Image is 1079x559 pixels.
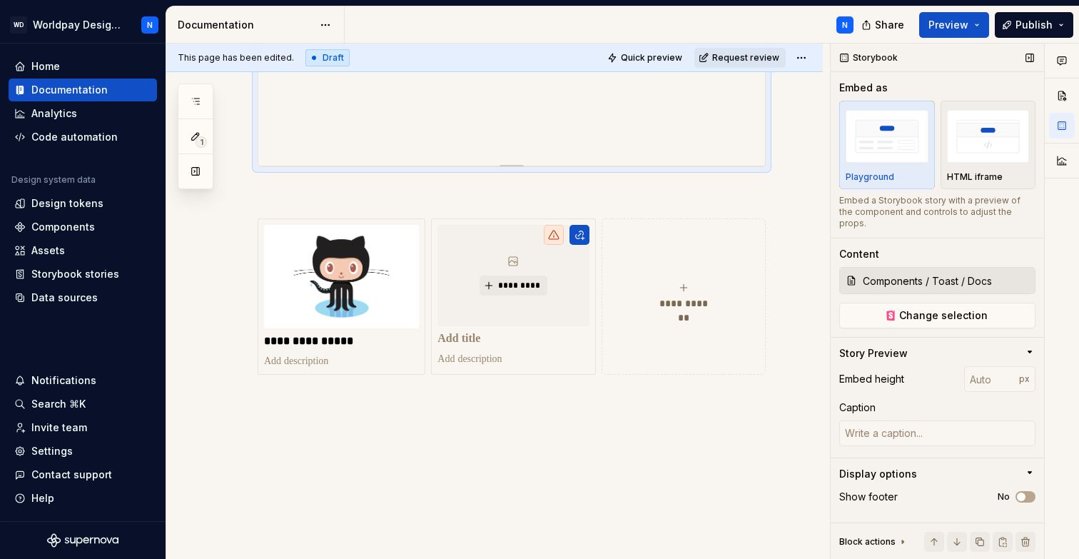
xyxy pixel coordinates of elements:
div: Embed a Storybook story with a preview of the component and controls to adjust the props. [839,195,1035,229]
img: placeholder [947,110,1030,162]
a: Analytics [9,102,157,125]
span: Request review [712,52,779,64]
div: Invite team [31,420,87,435]
img: placeholder [846,110,928,162]
button: Quick preview [603,48,689,68]
div: Assets [31,243,65,258]
div: WD [10,16,27,34]
button: placeholderPlayground [839,101,935,189]
button: Display options [839,467,1035,481]
div: Code automation [31,130,118,144]
div: Content [839,247,879,261]
div: Documentation [31,83,108,97]
div: Block actions [839,536,896,548]
span: This page has been edited. [178,52,294,64]
button: Story Preview [839,346,1035,361]
div: Storybook stories [31,267,119,281]
div: Data sources [31,291,98,305]
span: Preview [928,18,968,32]
a: Home [9,55,157,78]
p: px [1019,373,1030,385]
a: Settings [9,440,157,463]
div: Worldpay Design System [33,18,124,32]
button: WDWorldpay Design SystemN [3,9,163,40]
div: Caption [839,401,876,415]
button: Help [9,487,157,510]
a: Assets [9,239,157,262]
a: Storybook stories [9,263,157,286]
div: Notifications [31,373,96,388]
p: Playground [846,171,894,183]
div: Contact support [31,468,112,482]
label: No [998,491,1010,503]
a: Code automation [9,126,157,148]
div: Story Preview [839,346,908,361]
button: Change selection [839,303,1035,328]
button: Share [854,12,913,38]
span: Quick preview [621,52,682,64]
div: Help [31,491,54,505]
span: Publish [1015,18,1053,32]
p: HTML iframe [947,171,1003,183]
input: Auto [964,366,1019,392]
span: Change selection [899,308,988,323]
div: Display options [839,467,917,481]
span: 1 [196,136,207,148]
div: Design tokens [31,196,103,211]
div: Documentation [178,18,313,32]
a: Documentation [9,79,157,101]
div: N [842,19,848,31]
div: Embed height [839,372,904,386]
a: Invite team [9,416,157,439]
a: Design tokens [9,192,157,215]
span: Share [875,18,904,32]
div: Embed as [839,81,888,95]
div: Analytics [31,106,77,121]
a: Components [9,216,157,238]
div: Settings [31,444,73,458]
div: Components [31,220,95,234]
img: github-octocat-13c86b8b336d.png [264,225,419,328]
button: Contact support [9,463,157,486]
div: Block actions [839,532,908,552]
div: Show footer [839,490,898,504]
div: Search ⌘K [31,397,86,411]
div: Home [31,59,60,74]
div: Design system data [11,174,96,186]
button: Request review [694,48,786,68]
button: Search ⌘K [9,393,157,416]
button: Notifications [9,369,157,392]
button: placeholderHTML iframe [941,101,1036,189]
button: Preview [919,12,989,38]
div: N [147,19,153,31]
div: Draft [305,49,350,66]
a: Data sources [9,286,157,309]
svg: Supernova Logo [47,533,118,548]
button: Publish [995,12,1073,38]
